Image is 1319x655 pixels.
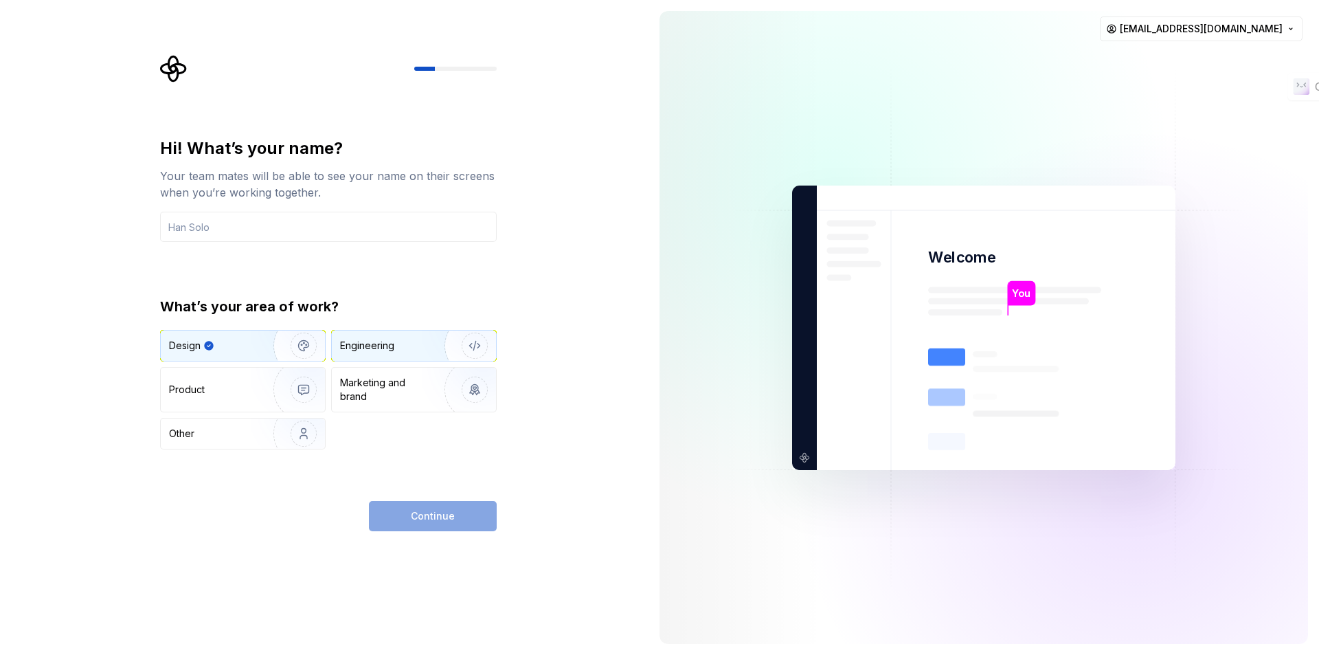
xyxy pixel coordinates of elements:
[160,297,497,316] div: What’s your area of work?
[1100,16,1303,41] button: [EMAIL_ADDRESS][DOMAIN_NAME]
[169,383,205,397] div: Product
[928,247,995,267] p: Welcome
[160,137,497,159] div: Hi! What’s your name?
[1012,285,1030,300] p: You
[160,212,497,242] input: Han Solo
[340,376,433,403] div: Marketing and brand
[160,168,497,201] div: Your team mates will be able to see your name on their screens when you’re working together.
[340,339,394,353] div: Engineering
[169,427,194,441] div: Other
[169,339,201,353] div: Design
[1120,22,1283,36] span: [EMAIL_ADDRESS][DOMAIN_NAME]
[160,55,188,82] svg: Supernova Logo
